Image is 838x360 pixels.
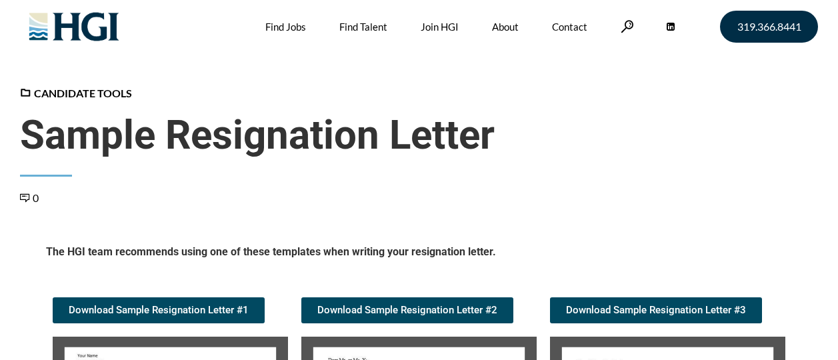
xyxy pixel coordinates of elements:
[566,305,746,315] span: Download Sample Resignation Letter #3
[317,305,497,315] span: Download Sample Resignation Letter #2
[53,297,265,323] a: Download Sample Resignation Letter #1
[720,11,818,43] a: 319.366.8441
[69,305,249,315] span: Download Sample Resignation Letter #1
[621,20,634,33] a: Search
[550,297,762,323] a: Download Sample Resignation Letter #3
[20,87,132,99] a: Candidate Tools
[737,21,801,32] span: 319.366.8441
[301,297,513,323] a: Download Sample Resignation Letter #2
[20,111,818,159] span: Sample Resignation Letter
[46,245,793,264] h5: The HGI team recommends using one of these templates when writing your resignation letter.
[20,191,39,204] a: 0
